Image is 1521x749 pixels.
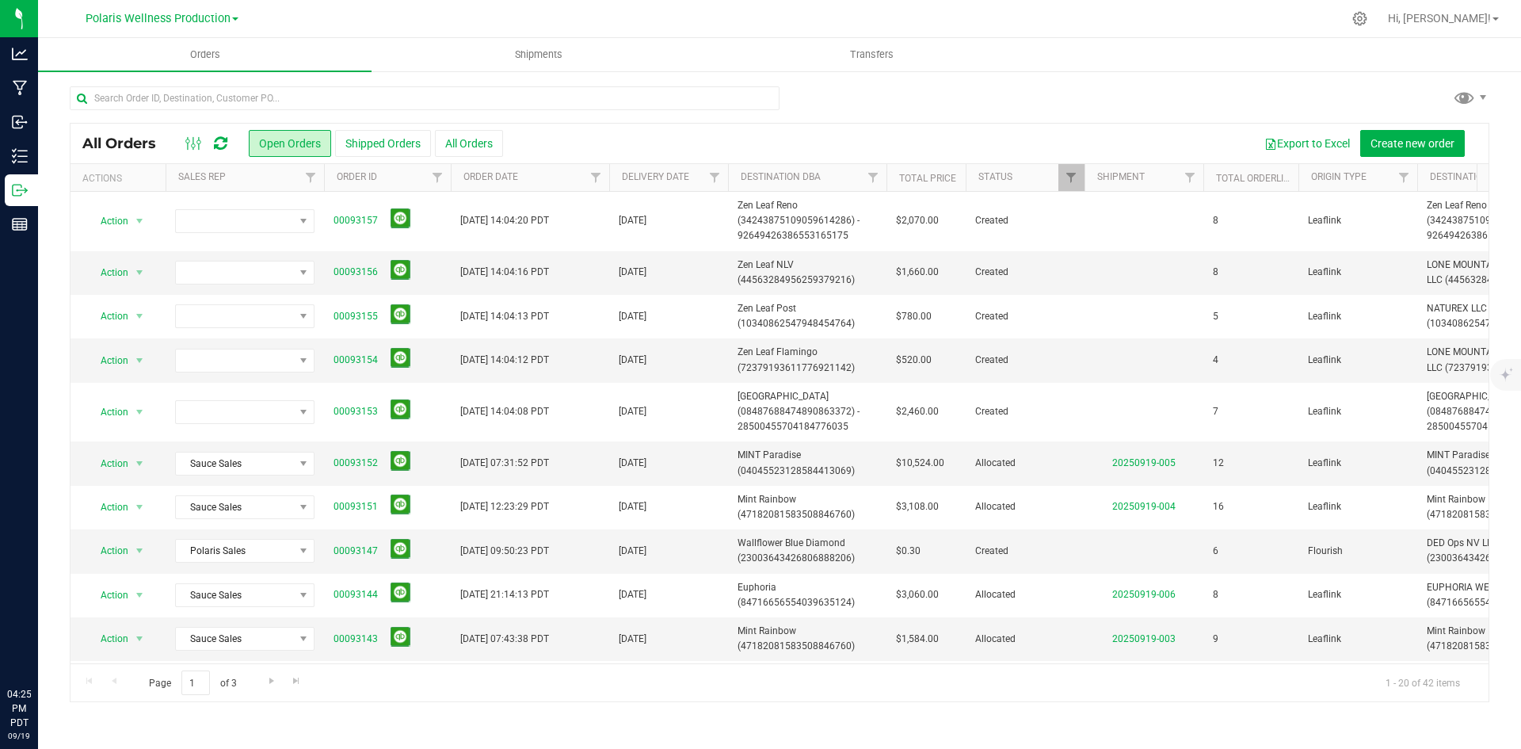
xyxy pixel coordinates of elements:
span: [DATE] 09:50:23 PDT [460,544,549,559]
span: Orders [169,48,242,62]
a: Total Orderlines [1216,173,1302,184]
button: Shipped Orders [335,130,431,157]
span: Action [86,401,129,423]
a: 00093155 [334,309,378,324]
a: Origin Type [1311,171,1367,182]
span: [DATE] [619,265,646,280]
span: Leaflink [1308,499,1408,514]
a: Sales Rep [178,171,226,182]
span: Polaris Sales [176,540,294,562]
a: Filter [1058,164,1085,191]
a: Go to the next page [260,671,283,692]
span: Leaflink [1308,632,1408,647]
inline-svg: Manufacturing [12,80,28,96]
span: Euphoria (84716656554039635124) [738,580,877,610]
a: 20250919-005 [1112,457,1176,468]
a: 00093153 [334,404,378,419]
span: Action [86,262,129,284]
span: Zen Leaf Post (10340862547948454764) [738,301,877,331]
span: select [130,453,150,475]
button: Create new order [1360,130,1465,157]
inline-svg: Inventory [12,148,28,164]
span: [DATE] [619,499,646,514]
a: 00093154 [334,353,378,368]
span: Created [975,309,1075,324]
button: Open Orders [249,130,331,157]
a: Filter [583,164,609,191]
span: Allocated [975,632,1075,647]
span: [DATE] 14:04:16 PDT [460,265,549,280]
span: Action [86,210,129,232]
span: 5 [1213,309,1218,324]
span: Action [86,350,129,372]
a: 00093157 [334,213,378,228]
span: Created [975,544,1075,559]
span: Sauce Sales [176,628,294,650]
a: Destination DBA [741,171,821,182]
span: Mint Rainbow (47182081583508846760) [738,492,877,522]
span: $2,070.00 [896,213,939,228]
span: select [130,540,150,562]
a: 00093143 [334,632,378,647]
div: Manage settings [1350,11,1370,26]
button: Export to Excel [1254,130,1360,157]
span: $780.00 [896,309,932,324]
span: 9 [1213,632,1218,647]
span: select [130,628,150,650]
span: Zen Leaf NLV (44563284956259379216) [738,258,877,288]
a: 00093156 [334,265,378,280]
a: Order ID [337,171,377,182]
span: [DATE] 14:04:20 PDT [460,213,549,228]
span: Allocated [975,587,1075,602]
span: 8 [1213,587,1218,602]
a: Transfers [705,38,1039,71]
a: 00093144 [334,587,378,602]
span: Wallflower Blue Diamond (23003643426806888206) [738,536,877,566]
span: 16 [1213,499,1224,514]
a: 00093152 [334,456,378,471]
span: select [130,496,150,518]
span: Leaflink [1308,456,1408,471]
span: Leaflink [1308,265,1408,280]
span: [DATE] 14:04:12 PDT [460,353,549,368]
span: $3,060.00 [896,587,939,602]
span: Transfers [829,48,915,62]
span: Action [86,540,129,562]
span: Action [86,305,129,327]
span: 4 [1213,353,1218,368]
span: Created [975,353,1075,368]
span: Leaflink [1308,309,1408,324]
span: [DATE] [619,213,646,228]
span: MINT Paradise (04045523128584413069) [738,448,877,478]
span: [DATE] [619,544,646,559]
span: Leaflink [1308,353,1408,368]
a: Order Date [463,171,518,182]
span: 8 [1213,213,1218,228]
span: Leaflink [1308,213,1408,228]
span: select [130,305,150,327]
span: Create new order [1370,137,1454,150]
span: select [130,262,150,284]
iframe: Resource center unread badge [47,620,66,639]
a: Delivery Date [622,171,689,182]
p: 04:25 PM PDT [7,687,31,730]
a: Filter [702,164,728,191]
a: Status [978,171,1012,182]
span: [GEOGRAPHIC_DATA] (08487688474890863372) - 28500455704184776035 [738,389,877,435]
span: [DATE] 21:14:13 PDT [460,587,549,602]
div: Actions [82,173,159,184]
span: Action [86,628,129,650]
span: 6 [1213,544,1218,559]
span: $2,460.00 [896,404,939,419]
span: select [130,350,150,372]
span: Allocated [975,456,1075,471]
a: 00093151 [334,499,378,514]
span: $520.00 [896,353,932,368]
span: $1,584.00 [896,632,939,647]
span: $0.30 [896,544,921,559]
span: Zen Leaf Flamingo (72379193611776921142) [738,345,877,375]
a: 20250919-006 [1112,589,1176,600]
button: All Orders [435,130,503,157]
span: [DATE] [619,404,646,419]
span: [DATE] 07:43:38 PDT [460,632,549,647]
